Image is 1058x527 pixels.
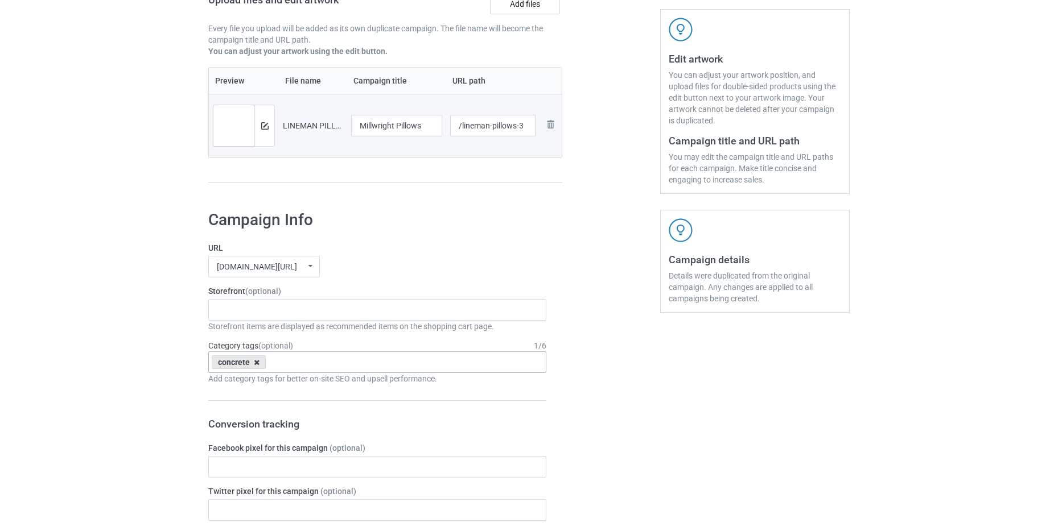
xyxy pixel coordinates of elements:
div: You may edit the campaign title and URL paths for each campaign. Make title concise and engaging ... [669,151,841,185]
h3: Conversion tracking [208,417,546,430]
label: Storefront [208,285,546,297]
div: concrete [212,355,266,369]
span: (optional) [330,443,365,453]
div: You can adjust your artwork position, and upload files for double-sided products using the edit b... [669,69,841,126]
label: Twitter pixel for this campaign [208,485,546,497]
label: Category tags [208,340,293,351]
img: svg+xml;base64,PD94bWwgdmVyc2lvbj0iMS4wIiBlbmNvZGluZz0iVVRGLTgiPz4KPHN2ZyB3aWR0aD0iNDJweCIgaGVpZ2... [669,218,693,242]
div: 1 / 6 [534,340,546,351]
th: Preview [209,68,279,94]
div: Storefront items are displayed as recommended items on the shopping cart page. [208,321,546,332]
img: svg+xml;base64,PD94bWwgdmVyc2lvbj0iMS4wIiBlbmNvZGluZz0iVVRGLTgiPz4KPHN2ZyB3aWR0aD0iNDJweCIgaGVpZ2... [669,18,693,42]
label: URL [208,242,546,254]
p: Every file you upload will be added as its own duplicate campaign. The file name will become the ... [208,23,562,45]
img: svg+xml;base64,PD94bWwgdmVyc2lvbj0iMS4wIiBlbmNvZGluZz0iVVRGLTgiPz4KPHN2ZyB3aWR0aD0iMjhweCIgaGVpZ2... [544,118,557,131]
div: Add category tags for better on-site SEO and upsell performance. [208,373,546,384]
th: File name [279,68,347,94]
div: Details were duplicated from the original campaign. Any changes are applied to all campaigns bein... [669,270,841,304]
h3: Campaign title and URL path [669,134,841,147]
img: original.png [213,105,254,156]
th: URL path [446,68,540,94]
th: Campaign title [347,68,446,94]
label: Facebook pixel for this campaign [208,442,546,454]
div: [DOMAIN_NAME][URL] [217,263,297,271]
h3: Campaign details [669,253,841,266]
h1: Campaign Info [208,210,546,230]
span: (optional) [258,341,293,350]
img: svg+xml;base64,PD94bWwgdmVyc2lvbj0iMS4wIiBlbmNvZGluZz0iVVRGLTgiPz4KPHN2ZyB3aWR0aD0iMTRweCIgaGVpZ2... [261,122,269,130]
b: You can adjust your artwork using the edit button. [208,47,388,56]
h3: Edit artwork [669,52,841,65]
div: LINEMAN PILLOWS (3).png [283,120,343,131]
span: (optional) [245,287,281,296]
span: (optional) [320,487,356,496]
